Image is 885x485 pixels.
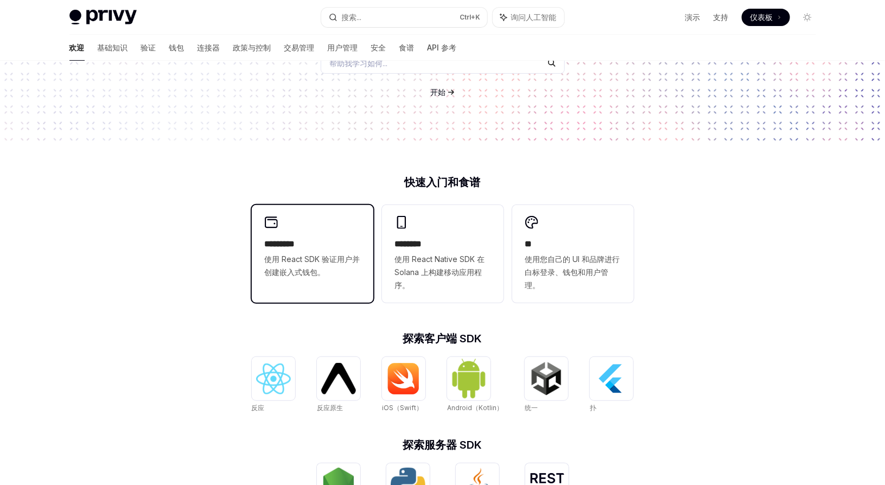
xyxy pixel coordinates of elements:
[233,43,271,52] font: 政策与控制
[714,12,729,22] font: 支持
[317,404,343,412] font: 反应原生
[198,35,220,61] a: 连接器
[714,12,729,23] a: 支持
[799,9,816,26] button: 切换暗模式
[321,8,487,27] button: 搜索...Ctrl+K
[256,363,291,394] img: 反应
[431,87,446,98] a: 开始
[685,12,701,23] a: 演示
[69,10,137,25] img: 灯光标志
[399,43,415,52] font: 食谱
[233,35,271,61] a: 政策与控制
[590,357,633,413] a: 扑扑
[169,35,184,61] a: 钱包
[428,43,457,52] font: API 参考
[342,12,362,22] font: 搜索...
[328,35,358,61] a: 用户管理
[512,205,634,303] a: **使用您自己的 UI 和品牌进行白标登录、钱包和用户管理。
[284,35,315,61] a: 交易管理
[685,12,701,22] font: 演示
[472,13,481,21] font: +K
[750,12,773,22] font: 仪表板
[382,404,423,412] font: iOS（Swift）
[447,404,503,412] font: Android（Kotlin）
[590,404,596,412] font: 扑
[525,404,538,412] font: 统一
[69,35,85,61] a: 欢迎
[371,35,386,61] a: 安全
[330,59,388,68] font: 帮助我学习如何...
[382,205,504,303] a: **** ***使用 React Native SDK 在 Solana 上构建移动应用程序。
[371,43,386,52] font: 安全
[382,357,425,413] a: iOS（Swift）iOS（Swift）
[460,13,472,21] font: Ctrl
[742,9,790,26] a: 仪表板
[525,254,620,290] font: 使用您自己的 UI 和品牌进行白标登录、钱包和用户管理。
[98,43,128,52] font: 基础知识
[284,43,315,52] font: 交易管理
[431,87,446,97] font: 开始
[252,357,295,413] a: 反应反应
[386,362,421,395] img: iOS（Swift）
[447,357,503,413] a: Android（Kotlin）Android（Kotlin）
[252,404,265,412] font: 反应
[321,363,356,394] img: 反应原生
[529,361,564,396] img: 统一
[395,254,485,290] font: 使用 React Native SDK 在 Solana 上构建移动应用程序。
[405,176,481,189] font: 快速入门和食谱
[265,254,360,277] font: 使用 React SDK 验证用户并创建嵌入式钱包。
[403,332,482,345] font: 探索客户端 SDK
[493,8,564,27] button: 询问人工智能
[69,43,85,52] font: 欢迎
[317,357,360,413] a: 反应原生反应原生
[328,43,358,52] font: 用户管理
[141,43,156,52] font: 验证
[399,35,415,61] a: 食谱
[525,357,568,413] a: 统一统一
[428,35,457,61] a: API 参考
[169,43,184,52] font: 钱包
[511,12,557,22] font: 询问人工智能
[98,35,128,61] a: 基础知识
[451,358,486,399] img: Android（Kotlin）
[141,35,156,61] a: 验证
[198,43,220,52] font: 连接器
[403,438,482,451] font: 探索服务器 SDK
[594,361,629,396] img: 扑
